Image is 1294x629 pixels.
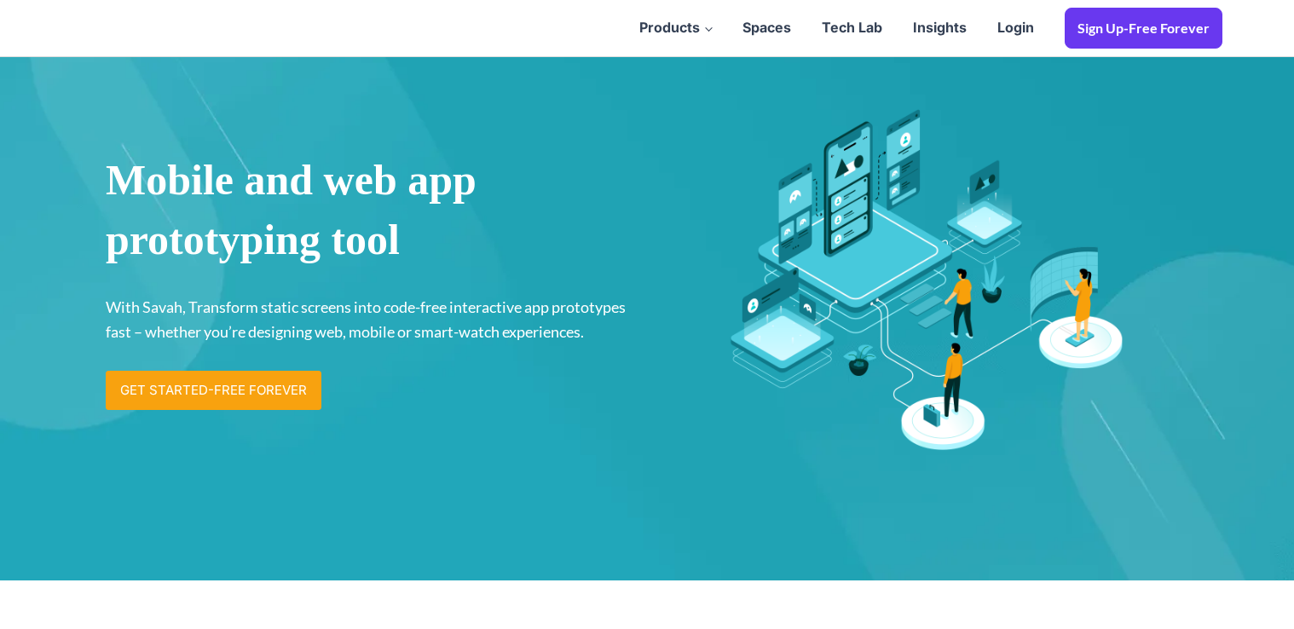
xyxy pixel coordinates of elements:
[898,2,982,55] a: Insights
[1065,8,1222,49] a: Sign Up-Free Forever
[806,2,898,55] a: Tech Lab
[106,295,630,344] p: With Savah, Transform static screens into code-free interactive app prototypes fast – whether you...
[982,2,1049,55] a: Login
[727,2,806,55] a: Spaces
[106,150,630,269] h1: Mobile and web app prototyping tool
[624,2,727,55] a: Products
[106,371,321,410] a: Get Started-Free Forever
